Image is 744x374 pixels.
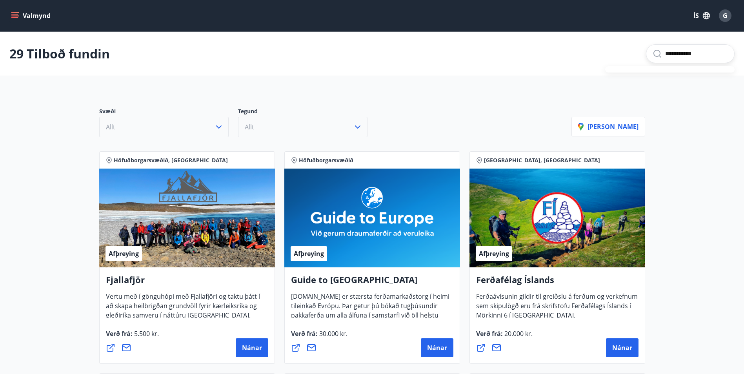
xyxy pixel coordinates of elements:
span: Höfuðborgarsvæðið, [GEOGRAPHIC_DATA] [114,156,228,164]
button: Allt [99,117,229,137]
span: [GEOGRAPHIC_DATA], [GEOGRAPHIC_DATA] [484,156,600,164]
span: Ferðaávísunin gildir til greiðslu á ferðum og verkefnum sem skipulögð eru frá skrifstofu Ferðafél... [476,292,638,326]
span: Nánar [242,343,262,352]
span: Afþreying [479,249,509,258]
span: 5.500 kr. [133,329,159,338]
span: Nánar [612,343,632,352]
span: Nánar [427,343,447,352]
span: Höfuðborgarsvæðið [299,156,353,164]
button: [PERSON_NAME] [571,117,645,136]
span: Afþreying [109,249,139,258]
p: [PERSON_NAME] [578,122,638,131]
span: Vertu með í gönguhópi með Fjallafjöri og taktu þátt í að skapa heilbrigðan grundvöll fyrir kærlei... [106,292,260,326]
button: Nánar [421,338,453,357]
button: Nánar [606,338,638,357]
button: G [716,6,735,25]
span: [DOMAIN_NAME] er stærsta ferðamarkaðstorg í heimi tileinkað Evrópu. Þar getur þú bókað tugþúsundi... [291,292,449,345]
h4: Guide to [GEOGRAPHIC_DATA] [291,274,453,292]
span: Verð frá : [476,329,533,344]
span: 30.000 kr. [318,329,347,338]
span: Allt [106,123,115,131]
p: Svæði [99,107,238,117]
span: Afþreying [294,249,324,258]
button: Nánar [236,338,268,357]
span: Verð frá : [291,329,347,344]
span: Verð frá : [106,329,159,344]
p: Tegund [238,107,377,117]
button: menu [9,9,54,23]
p: 29 Tilboð fundin [9,45,110,62]
button: Allt [238,117,367,137]
span: 20.000 kr. [503,329,533,338]
h4: Ferðafélag Íslands [476,274,638,292]
button: ÍS [689,9,714,23]
h4: Fjallafjör [106,274,268,292]
span: G [723,11,728,20]
span: Allt [245,123,254,131]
